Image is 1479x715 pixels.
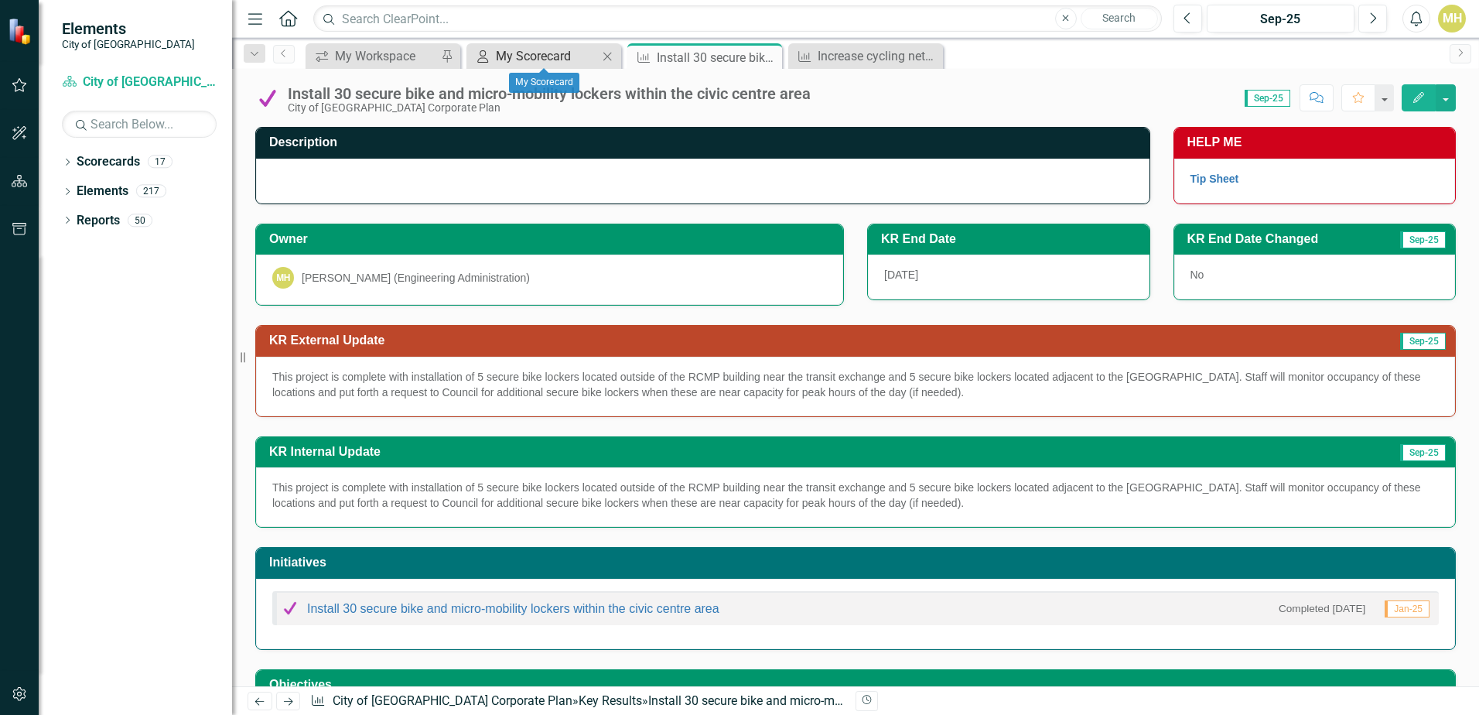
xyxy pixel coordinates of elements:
[148,156,172,169] div: 17
[1279,601,1365,616] small: Completed [DATE]
[269,556,1447,570] h3: Initiatives
[1245,90,1290,107] span: Sep-25
[1400,333,1446,350] span: Sep-25
[309,46,437,66] a: My Workspace
[307,602,719,615] a: Install 30 secure bike and micro-mobility lockers within the civic centre area
[1400,444,1446,461] span: Sep-25
[272,369,1439,400] p: This project is complete with installation of 5 secure bike lockers located outside of the RCMP b...
[313,5,1162,32] input: Search ClearPoint...
[269,678,1447,692] h3: Objectives
[77,183,128,200] a: Elements
[77,212,120,230] a: Reports
[1187,232,1379,246] h3: KR End Date Changed
[281,599,299,617] img: Complete
[792,46,939,66] a: Increase cycling network length by three kilometers
[648,693,1057,708] div: Install 30 secure bike and micro-mobility lockers within the civic centre area
[62,111,217,138] input: Search Below...
[302,270,530,286] div: [PERSON_NAME] (Engineering Administration)
[881,232,1142,246] h3: KR End Date
[1190,173,1239,185] a: Tip Sheet
[310,693,844,710] div: » »
[579,693,642,708] a: Key Results
[1207,5,1354,32] button: Sep-25
[8,17,35,44] img: ClearPoint Strategy
[1102,12,1136,24] span: Search
[335,46,437,66] div: My Workspace
[269,232,835,246] h3: Owner
[496,46,598,66] div: My Scorecard
[657,48,778,67] div: Install 30 secure bike and micro-mobility lockers within the civic centre area
[1187,135,1448,149] h3: HELP ME
[1212,10,1349,29] div: Sep-25
[1438,5,1466,32] button: MH
[1385,600,1429,617] span: Jan-25
[288,85,811,102] div: Install 30 secure bike and micro-mobility lockers within the civic centre area
[1190,269,1204,281] span: No
[333,693,572,708] a: City of [GEOGRAPHIC_DATA] Corporate Plan
[509,73,579,93] div: My Scorecard
[272,480,1439,511] p: This project is complete with installation of 5 secure bike lockers located outside of the RCMP b...
[1081,8,1158,29] button: Search
[62,74,217,91] a: City of [GEOGRAPHIC_DATA] Corporate Plan
[272,267,294,289] div: MH
[818,46,939,66] div: Increase cycling network length by three kilometers
[128,214,152,227] div: 50
[62,38,195,50] small: City of [GEOGRAPHIC_DATA]
[269,334,1105,347] h3: KR External Update
[1400,231,1446,248] span: Sep-25
[136,185,166,198] div: 217
[884,269,918,281] span: [DATE]
[255,86,280,111] img: Complete
[470,46,598,66] a: My Scorecard
[269,135,1142,149] h3: Description
[62,19,195,38] span: Elements
[288,102,811,114] div: City of [GEOGRAPHIC_DATA] Corporate Plan
[77,153,140,171] a: Scorecards
[269,445,1097,459] h3: KR Internal Update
